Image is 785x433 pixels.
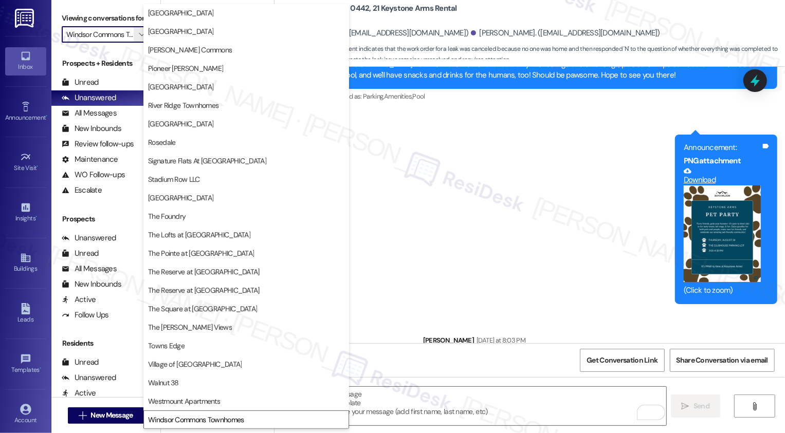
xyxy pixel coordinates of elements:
div: New Inbounds [62,123,121,134]
a: Download [684,167,761,185]
div: [PERSON_NAME]. ([EMAIL_ADDRESS][DOMAIN_NAME]) [471,28,660,39]
span: Amenities , [384,92,413,101]
a: Insights • [5,199,46,227]
div: Active [62,294,96,305]
span: Walnut 38 [148,378,179,388]
div: Unread [62,357,99,368]
span: Pool [412,92,425,101]
a: Inbox [5,47,46,75]
span: Rosedale [148,137,175,147]
div: Escalate [62,185,102,196]
span: Pioneer [PERSON_NAME] [148,63,223,73]
span: [GEOGRAPHIC_DATA] [148,82,213,92]
span: : The resident indicates that the work order for a leak was canceled because no one was home and ... [280,44,785,66]
i:  [79,411,86,420]
span: Send [693,401,709,411]
span: • [37,163,39,170]
div: Prospects + Residents [51,58,160,69]
div: (28) [141,90,160,106]
div: Unanswered [62,233,116,243]
div: Announcement: [684,142,761,153]
button: Get Conversation Link [580,349,664,372]
div: Follow Ups [62,310,109,321]
div: [PERSON_NAME]. ([EMAIL_ADDRESS][DOMAIN_NAME]) [280,28,469,39]
div: Maintenance [62,154,118,165]
img: ResiDesk Logo [15,9,36,28]
div: Unread [62,248,99,259]
div: (23) [141,370,160,386]
span: The Lofts at [GEOGRAPHIC_DATA] [148,230,250,240]
span: [PERSON_NAME] Commons [148,45,232,55]
span: The [PERSON_NAME] Views [148,322,232,332]
div: Review follow-ups [62,139,134,149]
span: Signature Flats At [GEOGRAPHIC_DATA] [148,156,266,166]
div: Prospects [51,214,160,224]
button: Send [671,394,721,418]
input: All communities [66,26,134,43]
div: [DATE] at 8:03 PM [474,335,525,346]
span: The Foundry [148,211,186,221]
span: [GEOGRAPHIC_DATA] [148,193,213,203]
a: Account [5,401,46,428]
div: Unanswered [62,372,116,383]
b: PNG attachment [684,156,741,166]
div: Unanswered [62,92,116,103]
span: • [46,112,47,120]
span: Share Conversation via email [677,355,768,366]
span: [GEOGRAPHIC_DATA] [148,119,213,129]
span: Westmount Apartments [148,396,220,406]
span: The Square at [GEOGRAPHIC_DATA] [148,304,257,314]
span: • [35,213,37,220]
textarea: To enrich screen reader interactions, please activate Accessibility in Grammarly extension settings [284,387,666,425]
span: Parking , [363,92,384,101]
a: Leads [5,300,46,328]
div: Residents [51,338,160,349]
div: (Click to zoom) [684,285,761,296]
a: Site Visit • [5,148,46,176]
span: [GEOGRAPHIC_DATA] [148,26,213,36]
div: [PERSON_NAME] [423,335,777,349]
span: The Reserve at [GEOGRAPHIC_DATA] [148,285,260,295]
div: All Messages [62,108,117,119]
button: New Message [68,407,144,424]
div: WO Follow-ups [62,170,125,180]
button: Zoom image [684,185,761,282]
div: Tagged as: [333,89,777,104]
i:  [139,30,144,39]
button: Share Conversation via email [670,349,775,372]
span: The Reserve at [GEOGRAPHIC_DATA] [148,267,260,277]
span: Village of [GEOGRAPHIC_DATA] [148,359,242,369]
div: Active [62,388,96,399]
span: Stadium Row LLC [148,174,200,184]
span: River Ridge Townhomes [148,100,218,110]
div: Unread [62,77,99,88]
span: Towns Edge [148,341,185,351]
i:  [751,402,759,410]
b: Keystone Arms: Apt. 0442, 21 Keystone Arms Rental Community [280,3,485,25]
label: Viewing conversations for [62,10,150,26]
span: [GEOGRAPHIC_DATA] [148,8,213,18]
a: Buildings [5,249,46,277]
a: Templates • [5,350,46,378]
i:  [682,402,689,410]
span: The Pointe at [GEOGRAPHIC_DATA] [148,248,254,258]
div: All Messages [62,263,117,274]
span: • [40,365,41,372]
div: New Inbounds [62,279,121,290]
span: New Message [90,410,133,421]
span: Get Conversation Link [587,355,658,366]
